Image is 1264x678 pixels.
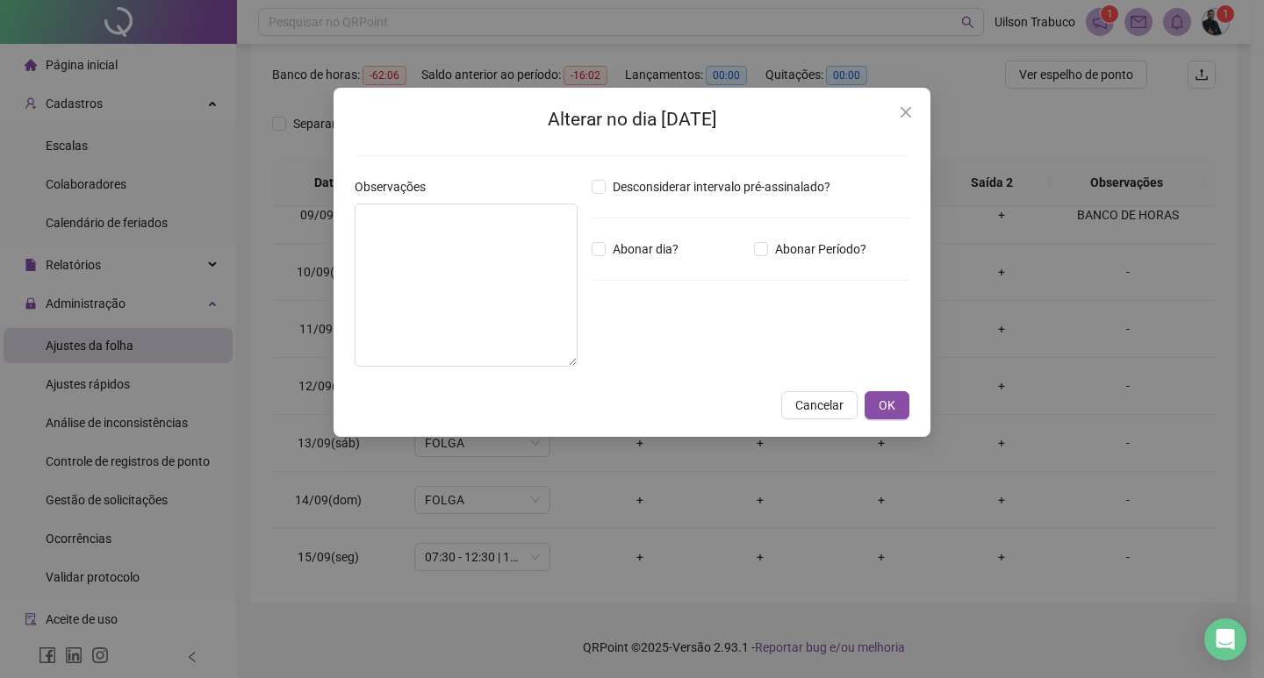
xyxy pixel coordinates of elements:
[781,391,858,419] button: Cancelar
[355,177,437,196] label: Observações
[795,396,844,415] span: Cancelar
[879,396,895,415] span: OK
[606,177,837,196] span: Desconsiderar intervalo pré-assinalado?
[899,105,913,119] span: close
[892,98,920,126] button: Close
[355,105,909,134] h2: Alterar no dia [DATE]
[606,239,686,259] span: Abonar dia?
[768,239,873,259] span: Abonar Período?
[1204,618,1246,660] div: Open Intercom Messenger
[865,391,909,419] button: OK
